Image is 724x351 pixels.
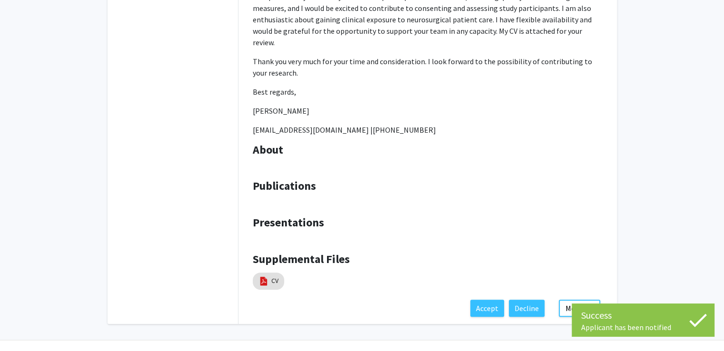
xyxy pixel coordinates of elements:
[7,308,40,344] iframe: Chat
[581,308,705,322] div: Success
[373,125,436,135] span: [PHONE_NUMBER]
[253,124,603,136] p: [EMAIL_ADDRESS][DOMAIN_NAME] |
[509,300,545,317] button: Decline
[258,276,269,286] img: pdf_icon.png
[253,178,316,193] b: Publications
[253,253,603,266] h4: Supplemental Files
[253,56,603,78] p: Thank you very much for your time and consideration. I look forward to the possibility of contrib...
[271,276,278,286] a: CV
[253,86,603,97] p: Best regards,
[253,105,603,117] p: [PERSON_NAME]
[253,142,283,157] b: About
[470,300,504,317] button: Accept
[559,300,600,317] button: Message
[253,215,324,230] b: Presentations
[581,322,705,332] div: Applicant has been notified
